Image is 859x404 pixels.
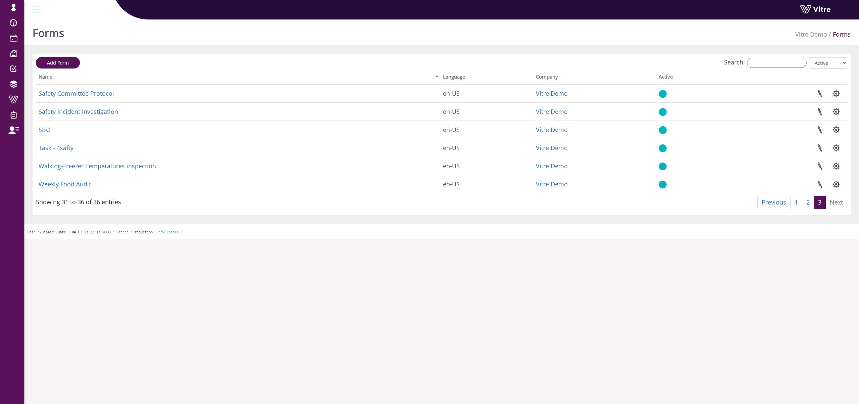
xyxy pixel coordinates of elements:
td: en-US [440,157,533,175]
li: Forms [827,30,851,39]
a: 2 [802,196,814,209]
a: Vitre Demo [795,30,827,38]
div: Showing 31 to 36 of 36 entries [36,195,121,207]
td: en-US [440,139,533,157]
h1: Forms [33,17,64,45]
td: en-US [440,175,533,193]
span: Hash '70ea4ec' Date '[DATE] 13:22:17 +0000' Branch 'Production' [28,230,155,234]
a: Walking-Freezer Temperatures inspection [39,162,156,170]
a: Safety Committee Protocol [39,89,114,97]
img: yes [659,144,667,152]
a: Add Form [36,57,80,69]
input: Search: [747,58,807,68]
img: yes [659,162,667,171]
a: Vitre Demo [536,126,568,134]
a: Next [825,196,847,209]
img: yes [659,90,667,98]
a: Task - 4safty [39,144,73,152]
a: SBO [39,126,51,134]
a: Weekly Food Audit [39,180,91,188]
td: en-US [440,102,533,121]
td: en-US [440,121,533,139]
a: Previous [757,196,791,209]
img: yes [659,108,667,116]
td: en-US [440,84,533,102]
a: Safety Incident Investigation [39,107,118,116]
th: Name: activate to sort column descending [36,72,440,84]
th: Company [533,72,656,84]
a: Vitre Demo [536,107,568,116]
span: Add Form [47,59,69,66]
th: Language [440,72,533,84]
a: Vitre Demo [536,144,568,152]
th: Active [656,72,720,84]
a: Vitre Demo [536,180,568,188]
label: Search: [724,58,807,68]
a: Show Labels [156,230,179,234]
a: 1 [790,196,802,209]
a: Vitre Demo [536,162,568,170]
a: Vitre Demo [536,89,568,97]
img: yes [659,180,667,189]
a: 3 [814,196,826,209]
img: yes [659,126,667,134]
